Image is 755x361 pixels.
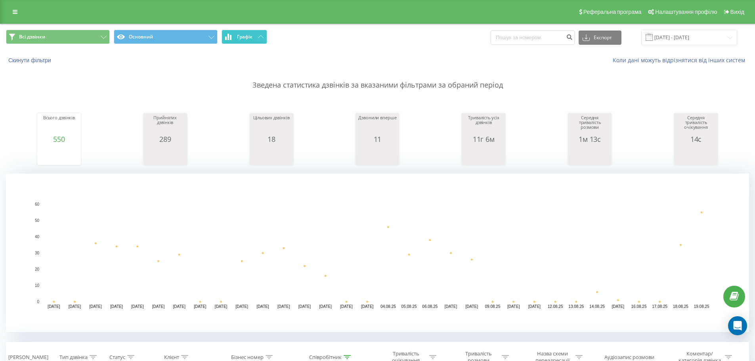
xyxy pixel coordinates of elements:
[231,354,264,361] div: Бізнес номер
[357,135,397,143] div: 11
[69,304,81,309] text: [DATE]
[464,143,503,167] svg: A chart.
[35,251,40,255] text: 30
[48,304,60,309] text: [DATE]
[548,304,563,309] text: 12.08.25
[604,354,654,361] div: Аудіозапис розмови
[145,115,185,135] div: Прийнятих дзвінків
[464,135,503,143] div: 11г 6м
[173,304,185,309] text: [DATE]
[236,304,248,309] text: [DATE]
[652,304,667,309] text: 17.08.25
[613,56,749,64] a: Коли дані можуть відрізнятися вiд інших систем
[8,354,48,361] div: [PERSON_NAME]
[570,135,610,143] div: 1м 13с
[152,304,165,309] text: [DATE]
[109,354,125,361] div: Статус
[676,115,716,135] div: Середня тривалість очікування
[35,267,40,271] text: 20
[59,354,88,361] div: Тип дзвінка
[357,115,397,135] div: Дзвонили вперше
[422,304,438,309] text: 06.08.25
[222,30,267,44] button: Графік
[631,304,647,309] text: 16.08.25
[319,304,332,309] text: [DATE]
[39,143,79,167] svg: A chart.
[90,304,102,309] text: [DATE]
[164,354,179,361] div: Клієнт
[507,304,520,309] text: [DATE]
[357,143,397,167] svg: A chart.
[252,143,291,167] svg: A chart.
[568,304,584,309] text: 13.08.25
[6,64,749,90] p: Зведена статистика дзвінків за вказаними фільтрами за обраний період
[110,304,123,309] text: [DATE]
[728,316,747,335] div: Open Intercom Messenger
[491,31,575,45] input: Пошук за номером
[583,9,642,15] span: Реферальна програма
[6,30,110,44] button: Всі дзвінки
[145,135,185,143] div: 289
[676,143,716,167] svg: A chart.
[215,304,227,309] text: [DATE]
[528,304,541,309] text: [DATE]
[694,304,709,309] text: 19.08.25
[464,115,503,135] div: Тривалість усіх дзвінків
[589,304,605,309] text: 14.08.25
[655,9,717,15] span: Налаштування профілю
[676,135,716,143] div: 14с
[35,202,40,206] text: 60
[131,304,144,309] text: [DATE]
[401,304,417,309] text: 05.08.25
[35,235,40,239] text: 40
[465,304,478,309] text: [DATE]
[361,304,374,309] text: [DATE]
[39,115,79,135] div: Всього дзвінків
[673,304,688,309] text: 18.08.25
[340,304,353,309] text: [DATE]
[612,304,625,309] text: [DATE]
[309,354,342,361] div: Співробітник
[445,304,457,309] text: [DATE]
[277,304,290,309] text: [DATE]
[252,115,291,135] div: Цільових дзвінків
[194,304,206,309] text: [DATE]
[35,218,40,223] text: 50
[237,34,252,40] span: Графік
[380,304,396,309] text: 04.08.25
[114,30,218,44] button: Основний
[35,283,40,288] text: 10
[485,304,500,309] text: 09.08.25
[730,9,744,15] span: Вихід
[6,57,55,64] button: Скинути фільтри
[570,115,610,135] div: Середня тривалість розмови
[570,143,610,167] svg: A chart.
[19,34,45,40] span: Всі дзвінки
[145,143,185,167] svg: A chart.
[252,135,291,143] div: 18
[579,31,621,45] button: Експорт
[298,304,311,309] text: [DATE]
[256,304,269,309] text: [DATE]
[39,135,79,143] div: 550
[6,174,749,332] svg: A chart.
[37,300,39,304] text: 0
